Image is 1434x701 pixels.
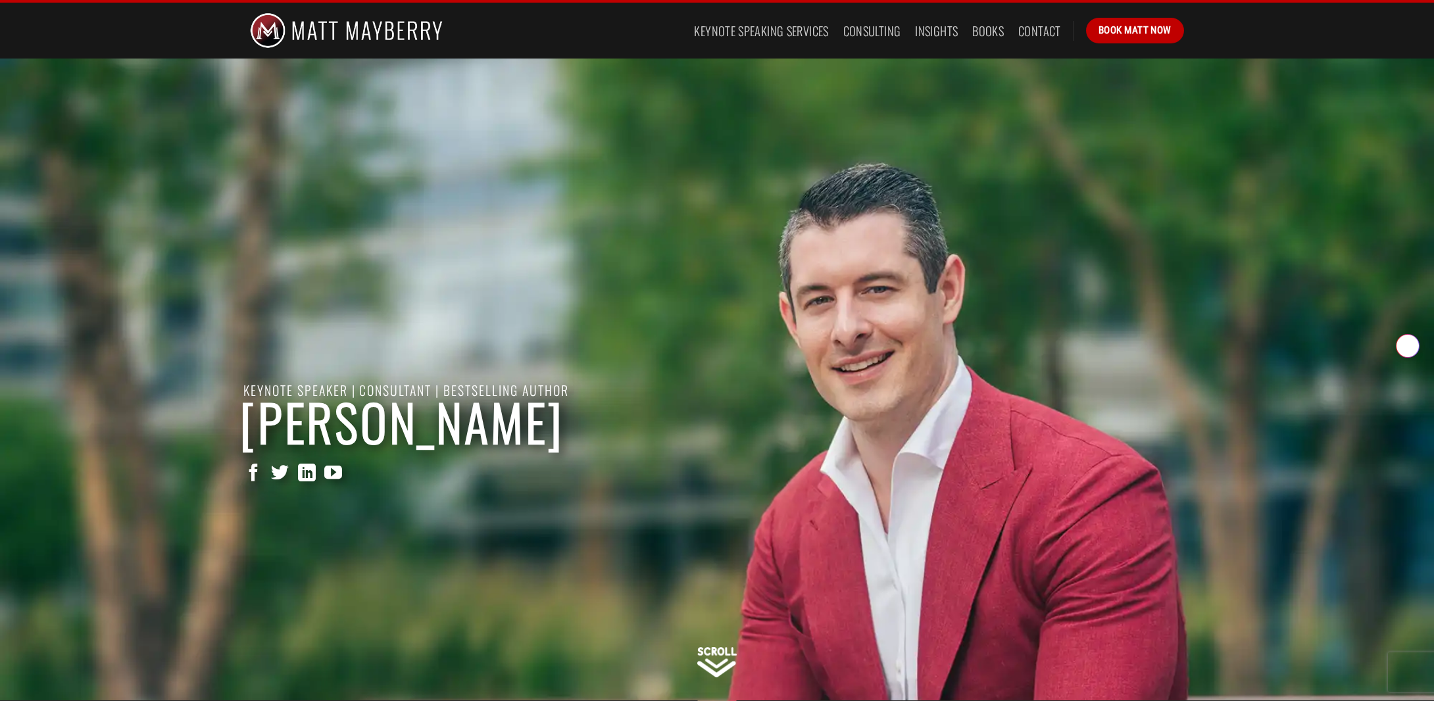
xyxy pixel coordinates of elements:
a: Consulting [843,19,901,43]
a: Book Matt Now [1086,18,1184,43]
a: Contact [1018,19,1061,43]
a: Follow on YouTube [324,464,342,484]
a: Keynote Speaking Services [694,19,828,43]
a: Books [972,19,1004,43]
a: Follow on Twitter [271,464,289,484]
span: Book Matt Now [1099,22,1172,38]
a: Follow on LinkedIn [298,464,316,484]
a: Follow on Facebook [245,464,262,484]
a: Insights [915,19,958,43]
span: Keynote Speaker | Consultant | Bestselling Author [240,380,569,400]
img: Scroll Down [697,647,737,677]
strong: [PERSON_NAME] [240,385,564,458]
img: Matt Mayberry [250,3,443,59]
